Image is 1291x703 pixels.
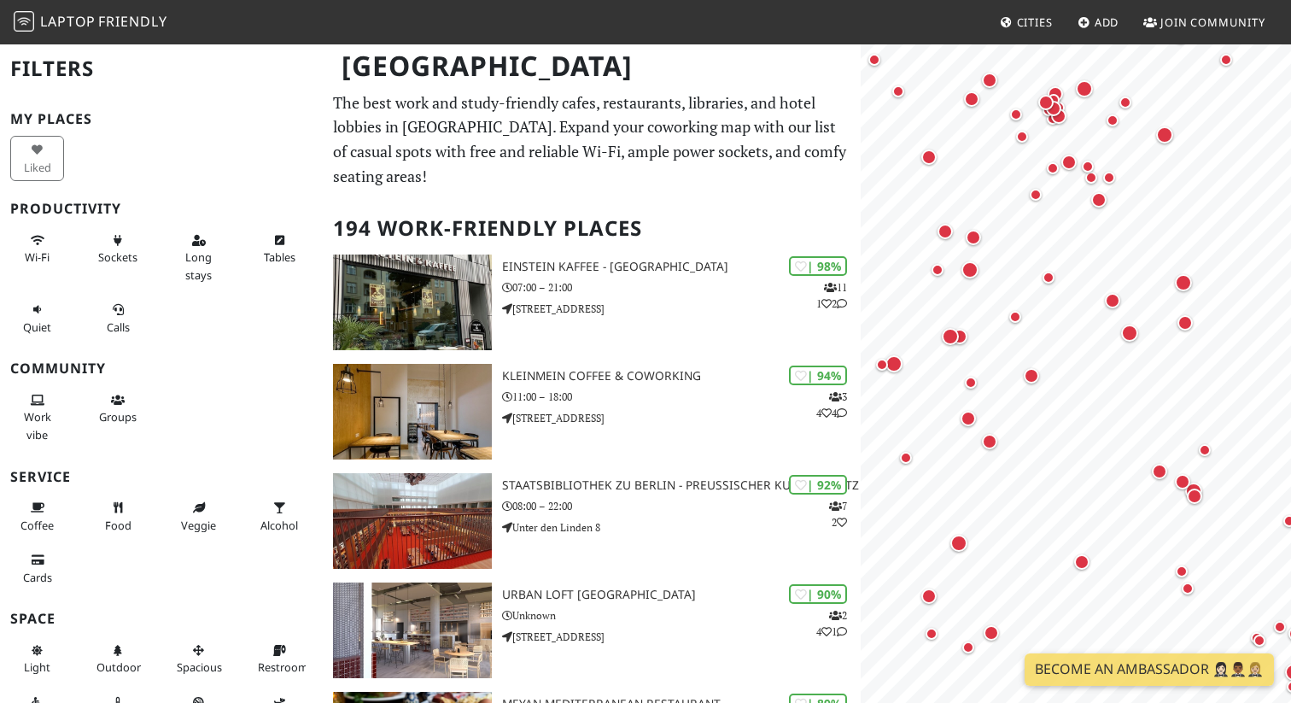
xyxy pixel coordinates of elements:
[1115,92,1136,113] div: Map marker
[25,249,50,265] span: Stable Wi-Fi
[864,50,885,70] div: Map marker
[333,583,492,678] img: URBAN LOFT Berlin
[172,226,225,289] button: Long stays
[502,369,861,384] h3: KleinMein Coffee & Coworking
[1058,151,1080,173] div: Map marker
[177,659,222,675] span: Spacious
[1044,83,1066,105] div: Map marker
[323,473,861,569] a: Staatsbibliothek zu Berlin - Preußischer Kulturbesitz | 92% 72 Staatsbibliothek zu Berlin - Preuß...
[91,636,145,682] button: Outdoor
[328,43,857,90] h1: [GEOGRAPHIC_DATA]
[1182,479,1206,503] div: Map marker
[918,146,940,168] div: Map marker
[323,255,861,350] a: Einstein Kaffee - Charlottenburg | 98% 1112 Einstein Kaffee - [GEOGRAPHIC_DATA] 07:00 – 21:00 [ST...
[502,301,861,317] p: [STREET_ADDRESS]
[789,475,847,495] div: | 92%
[10,201,313,217] h3: Productivity
[98,12,166,31] span: Friendly
[947,531,971,555] div: Map marker
[816,607,847,640] p: 2 4 1
[181,518,216,533] span: Veggie
[1148,460,1171,483] div: Map marker
[10,226,64,272] button: Wi-Fi
[333,473,492,569] img: Staatsbibliothek zu Berlin - Preußischer Kulturbesitz
[253,494,307,539] button: Alcohol
[14,11,34,32] img: LaptopFriendly
[40,12,96,31] span: Laptop
[185,249,212,282] span: Long stays
[1038,267,1059,288] div: Map marker
[333,202,850,255] h2: 194 Work-Friendly Places
[1071,7,1126,38] a: Add
[502,389,861,405] p: 11:00 – 18:00
[1035,91,1057,114] div: Map marker
[921,624,942,644] div: Map marker
[502,588,861,602] h3: URBAN LOFT [GEOGRAPHIC_DATA]
[1043,158,1063,179] div: Map marker
[23,570,52,585] span: Credit cards
[888,81,908,102] div: Map marker
[1102,110,1123,131] div: Map marker
[260,518,298,533] span: Alcohol
[258,659,308,675] span: Restroom
[502,260,861,274] h3: Einstein Kaffee - [GEOGRAPHIC_DATA]
[10,636,64,682] button: Light
[105,518,131,533] span: Food
[1043,97,1065,120] div: Map marker
[99,409,137,425] span: Group tables
[10,494,64,539] button: Coffee
[1136,7,1272,38] a: Join Community
[816,279,847,312] p: 11 1 2
[333,91,850,189] p: The best work and study-friendly cafes, restaurants, libraries, and hotel lobbies in [GEOGRAPHIC_...
[1072,77,1096,101] div: Map marker
[24,409,51,442] span: People working
[918,585,940,607] div: Map marker
[1081,167,1101,188] div: Map marker
[253,636,307,682] button: Restroom
[1012,126,1032,147] div: Map marker
[10,43,313,95] h2: Filters
[20,518,54,533] span: Coffee
[333,255,492,350] img: Einstein Kaffee - Charlottenburg
[502,279,861,296] p: 07:00 – 21:00
[14,8,167,38] a: LaptopFriendly LaptopFriendly
[1101,290,1124,312] div: Map marker
[957,407,979,430] div: Map marker
[91,386,145,431] button: Groups
[502,519,861,536] p: Unter den Linden 8
[1174,312,1196,334] div: Map marker
[1038,100,1059,120] div: Map marker
[962,226,984,249] div: Map marker
[502,410,861,426] p: [STREET_ADDRESS]
[1005,307,1025,327] div: Map marker
[1025,185,1046,205] div: Map marker
[96,659,141,675] span: Outdoor area
[333,364,492,460] img: KleinMein Coffee & Coworking
[958,637,978,658] div: Map marker
[1171,271,1195,295] div: Map marker
[1048,105,1070,127] div: Map marker
[1183,485,1206,507] div: Map marker
[896,448,916,468] div: Map marker
[502,498,861,514] p: 08:00 – 22:00
[172,636,225,682] button: Spacious
[253,226,307,272] button: Tables
[1043,90,1064,110] div: Map marker
[882,352,906,376] div: Map marker
[502,607,861,624] p: Unknown
[1160,15,1265,30] span: Join Community
[961,88,983,110] div: Map marker
[1095,15,1119,30] span: Add
[10,469,313,485] h3: Service
[927,260,948,280] div: Map marker
[789,584,847,604] div: | 90%
[829,498,847,530] p: 7 2
[323,583,861,678] a: URBAN LOFT Berlin | 90% 241 URBAN LOFT [GEOGRAPHIC_DATA] Unknown [STREET_ADDRESS]
[91,226,145,272] button: Sockets
[10,546,64,591] button: Cards
[91,494,145,539] button: Food
[1020,365,1043,387] div: Map marker
[789,256,847,276] div: | 98%
[934,220,956,243] div: Map marker
[1153,123,1177,147] div: Map marker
